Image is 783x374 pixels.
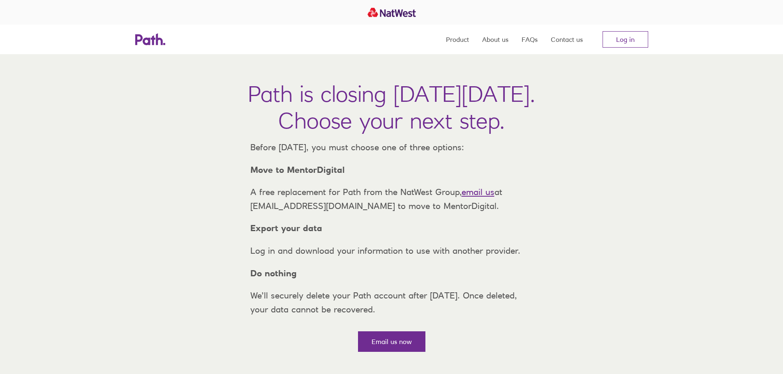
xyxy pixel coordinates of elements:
[603,31,648,48] a: Log in
[446,25,469,54] a: Product
[462,187,494,197] a: email us
[358,331,425,352] a: Email us now
[244,289,540,316] p: We’ll securely delete your Path account after [DATE]. Once deleted, your data cannot be recovered.
[250,223,322,233] strong: Export your data
[250,165,345,175] strong: Move to MentorDigital
[244,140,540,154] p: Before [DATE], you must choose one of three options:
[248,80,535,134] h1: Path is closing [DATE][DATE]. Choose your next step.
[244,185,540,213] p: A free replacement for Path from the NatWest Group, at [EMAIL_ADDRESS][DOMAIN_NAME] to move to Me...
[244,244,540,258] p: Log in and download your information to use with another provider.
[250,268,297,278] strong: Do nothing
[522,25,538,54] a: FAQs
[482,25,508,54] a: About us
[551,25,583,54] a: Contact us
